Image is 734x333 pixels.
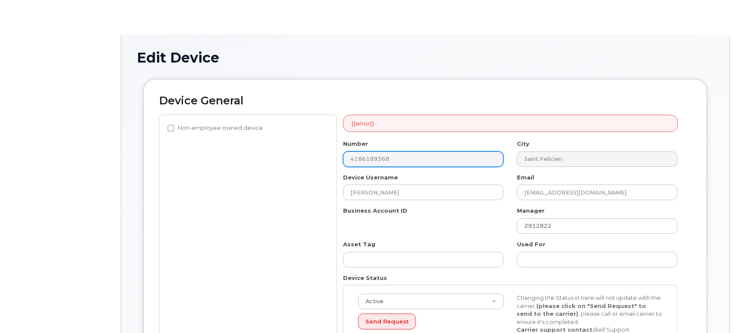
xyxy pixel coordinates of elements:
[343,115,678,132] div: {{error}}
[517,140,529,148] label: City
[343,207,407,215] label: Business Account ID
[358,314,416,330] button: Send Request
[159,95,691,107] h2: Device General
[137,50,714,65] h1: Edit Device
[517,218,677,234] input: Select manager
[343,140,368,148] label: Number
[517,240,545,248] label: Used For
[517,173,534,182] label: Email
[517,302,646,317] strong: (please click on "Send Request" to send to the carrier)
[343,173,398,182] label: Device Username
[517,326,595,333] strong: Carrier support contact:
[343,274,387,282] label: Device Status
[167,125,174,132] input: Non-employee owned device
[167,123,263,133] label: Non-employee owned device
[343,240,375,248] label: Asset Tag
[517,207,545,215] label: Manager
